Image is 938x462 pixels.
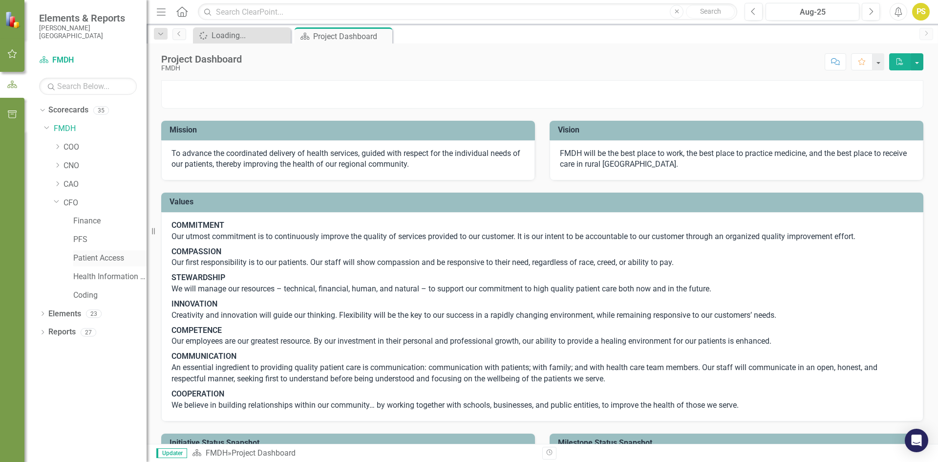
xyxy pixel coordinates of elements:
div: » [192,448,535,459]
img: ClearPoint Strategy [5,11,22,28]
a: Elements [48,308,81,320]
span: Search [700,7,721,15]
a: FMDH [39,55,137,66]
a: Patient Access [73,253,147,264]
button: PS [912,3,930,21]
div: Project Dashboard [232,448,296,458]
div: Project Dashboard [161,54,242,65]
p: Creativity and innovation will guide our thinking. Flexibility will be the key to our success in ... [171,297,913,323]
strong: COMPETENCE [171,326,222,335]
a: Loading... [195,29,288,42]
a: CNO [64,160,147,172]
div: Project Dashboard [313,30,390,43]
div: FMDH [161,65,242,72]
button: Aug-25 [766,3,859,21]
p: We will manage our resources – technical, financial, human, and natural – to support our commitme... [171,270,913,297]
h3: Milestone Status Snapshot [558,439,918,447]
div: 23 [86,309,102,318]
strong: STEWARDSHIP [171,273,225,282]
h3: Mission [170,126,530,134]
a: Coding [73,290,147,301]
input: Search ClearPoint... [198,3,737,21]
strong: COMPASSION [171,247,221,256]
div: Aug-25 [769,6,856,18]
div: Loading... [212,29,288,42]
p: FMDH will be the best place to work, the best place to practice medicine, and the best place to r... [560,148,913,171]
span: Elements & Reports [39,12,137,24]
h3: Initiative Status Snapshot [170,439,530,447]
a: CFO [64,198,147,209]
a: Scorecards [48,105,88,116]
p: An essential ingredient to providing quality patient care is communication: communication with pa... [171,349,913,387]
strong: COMMITMENT [171,220,224,230]
a: COO [64,142,147,153]
div: Open Intercom Messenger [905,429,928,452]
span: Updater [156,448,187,458]
h3: Values [170,198,918,206]
strong: INNOVATION [171,299,217,308]
small: [PERSON_NAME][GEOGRAPHIC_DATA] [39,24,137,40]
a: Finance [73,216,147,227]
button: Search [686,5,735,19]
a: FMDH [54,123,147,134]
div: 27 [81,328,96,336]
input: Search Below... [39,78,137,95]
p: Our employees are our greatest resource. By our investment in their personal and professional gro... [171,323,913,350]
a: PFS [73,234,147,245]
p: To advance the coordinated delivery of health services, guided with respect for the individual ne... [171,148,525,171]
strong: COMMUNICATION [171,352,236,361]
p: We believe in building relationships within our community… by working together with schools, busi... [171,387,913,411]
p: Our first responsibility is to our patients. Our staff will show compassion and be responsive to ... [171,244,913,271]
a: Reports [48,327,76,338]
div: 35 [93,106,109,114]
strong: COOPERATION [171,389,224,398]
h3: Vision [558,126,918,134]
a: CAO [64,179,147,190]
p: Our utmost commitment is to continuously improve the quality of services provided to our customer... [171,220,913,244]
a: Health Information Management [73,271,147,283]
a: FMDH [206,448,228,458]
